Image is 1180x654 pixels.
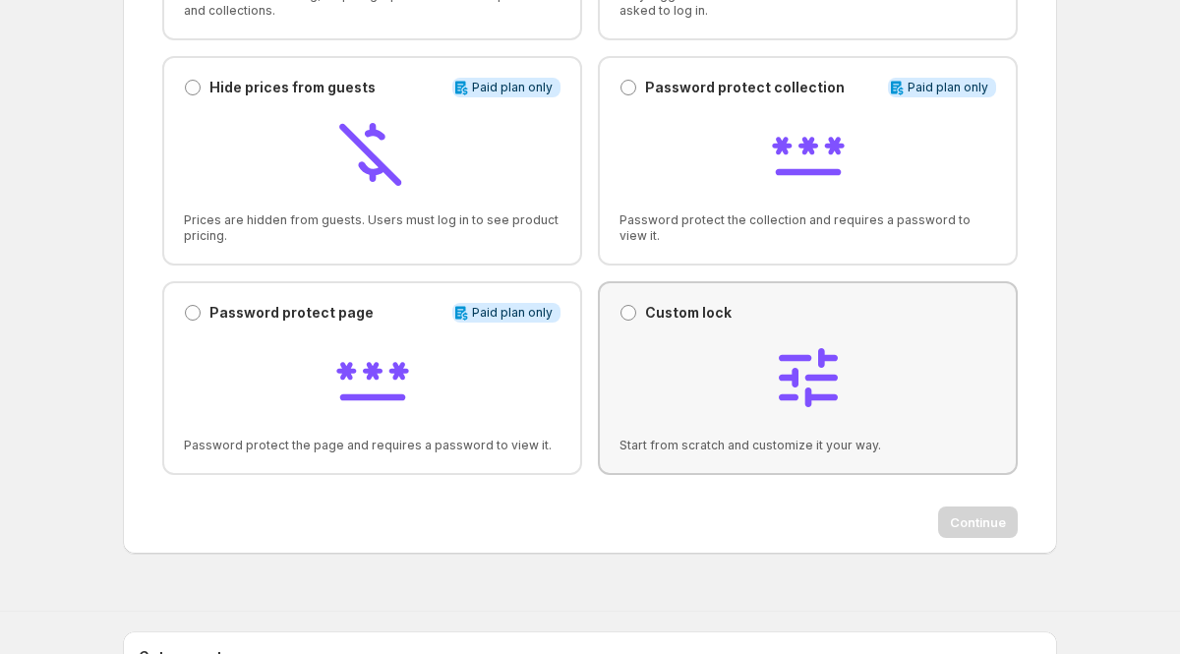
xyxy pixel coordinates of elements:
[209,303,374,323] p: Password protect page
[769,338,848,417] img: Custom lock
[645,78,845,97] p: Password protect collection
[769,113,848,192] img: Password protect collection
[333,338,412,417] img: Password protect page
[908,80,988,95] span: Paid plan only
[333,113,412,192] img: Hide prices from guests
[472,80,553,95] span: Paid plan only
[619,212,996,244] span: Password protect the collection and requires a password to view it.
[184,438,560,453] span: Password protect the page and requires a password to view it.
[619,438,996,453] span: Start from scratch and customize it your way.
[184,212,560,244] span: Prices are hidden from guests. Users must log in to see product pricing.
[645,303,732,323] p: Custom lock
[209,78,376,97] p: Hide prices from guests
[472,305,553,321] span: Paid plan only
